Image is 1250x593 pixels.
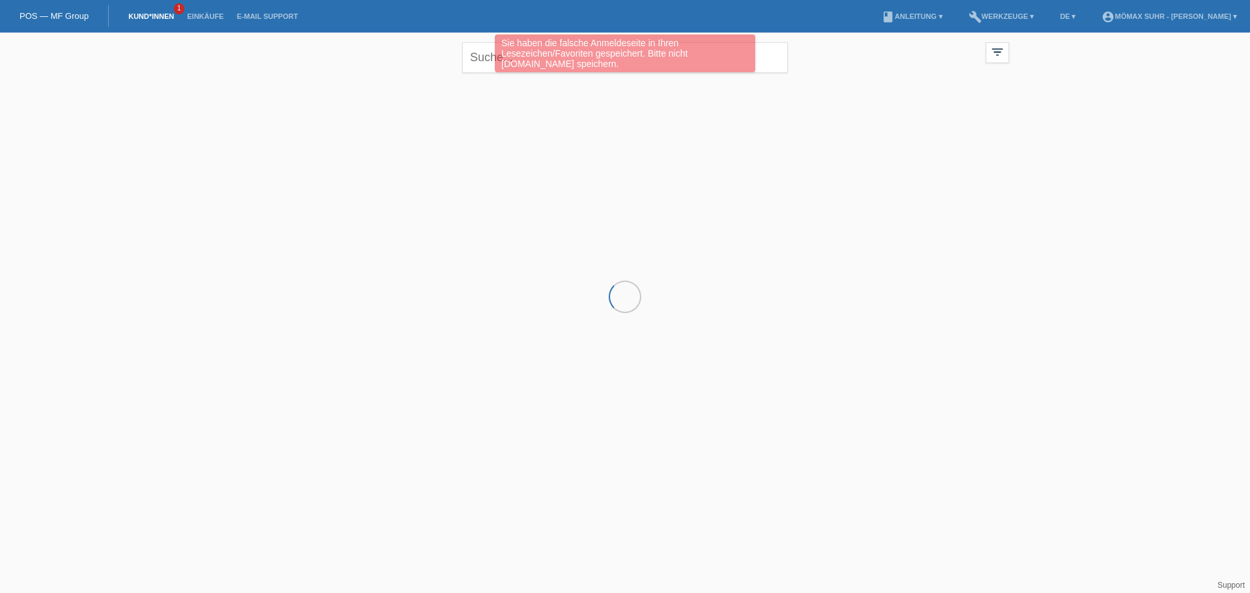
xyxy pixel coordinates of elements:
[882,10,895,23] i: book
[495,34,755,72] div: Sie haben die falsche Anmeldeseite in Ihren Lesezeichen/Favoriten gespeichert. Bitte nicht [DOMAI...
[969,10,982,23] i: build
[1053,12,1082,20] a: DE ▾
[174,3,184,14] span: 1
[180,12,230,20] a: Einkäufe
[20,11,89,21] a: POS — MF Group
[1095,12,1243,20] a: account_circleMömax Suhr - [PERSON_NAME] ▾
[962,12,1041,20] a: buildWerkzeuge ▾
[122,12,180,20] a: Kund*innen
[1102,10,1115,23] i: account_circle
[1217,581,1245,590] a: Support
[230,12,305,20] a: E-Mail Support
[875,12,949,20] a: bookAnleitung ▾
